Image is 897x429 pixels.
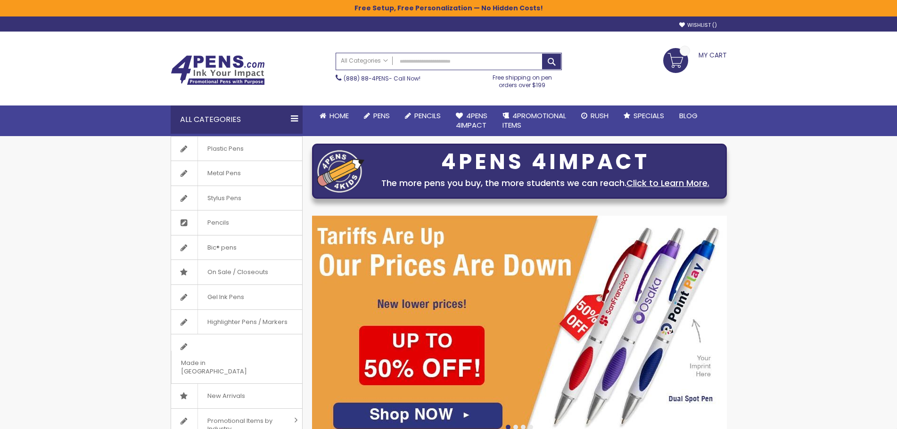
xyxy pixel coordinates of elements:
a: Wishlist [679,22,717,29]
a: Home [312,105,356,126]
a: Highlighter Pens / Markers [171,310,302,334]
span: Pens [373,111,390,121]
a: Metal Pens [171,161,302,186]
img: 4Pens Custom Pens and Promotional Products [171,55,265,85]
span: Pencils [414,111,441,121]
div: Free shipping on pen orders over $199 [483,70,562,89]
span: Gel Ink Pens [198,285,254,309]
a: Stylus Pens [171,186,302,210]
a: Plastic Pens [171,137,302,161]
a: Click to Learn More. [626,177,709,189]
span: Specials [634,111,664,121]
a: Pens [356,105,397,126]
div: The more pens you buy, the more students we can reach. [369,177,722,190]
div: 4PENS 4IMPACT [369,152,722,172]
span: Blog [679,111,698,121]
a: Made in [GEOGRAPHIC_DATA] [171,334,302,383]
a: Pencils [397,105,448,126]
span: Pencils [198,210,239,235]
a: Pencils [171,210,302,235]
a: Rush [574,105,616,126]
span: Metal Pens [198,161,250,186]
a: Specials [616,105,672,126]
span: Stylus Pens [198,186,251,210]
a: New Arrivals [171,384,302,408]
a: (888) 88-4PENS [344,74,389,82]
span: Rush [591,111,609,121]
img: four_pen_logo.png [317,150,364,193]
span: On Sale / Closeouts [198,260,278,284]
span: Home [329,111,349,121]
a: Blog [672,105,705,126]
span: Plastic Pens [198,137,253,161]
a: On Sale / Closeouts [171,260,302,284]
span: - Call Now! [344,74,420,82]
a: Gel Ink Pens [171,285,302,309]
a: Bic® pens [171,235,302,260]
span: All Categories [341,57,388,65]
span: 4Pens 4impact [456,111,487,130]
div: All Categories [171,105,303,134]
a: 4PROMOTIONALITEMS [495,105,574,136]
span: Made in [GEOGRAPHIC_DATA] [171,351,279,383]
a: 4Pens4impact [448,105,495,136]
span: New Arrivals [198,384,255,408]
span: Bic® pens [198,235,246,260]
span: 4PROMOTIONAL ITEMS [502,111,566,130]
a: All Categories [336,53,393,69]
span: Highlighter Pens / Markers [198,310,297,334]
